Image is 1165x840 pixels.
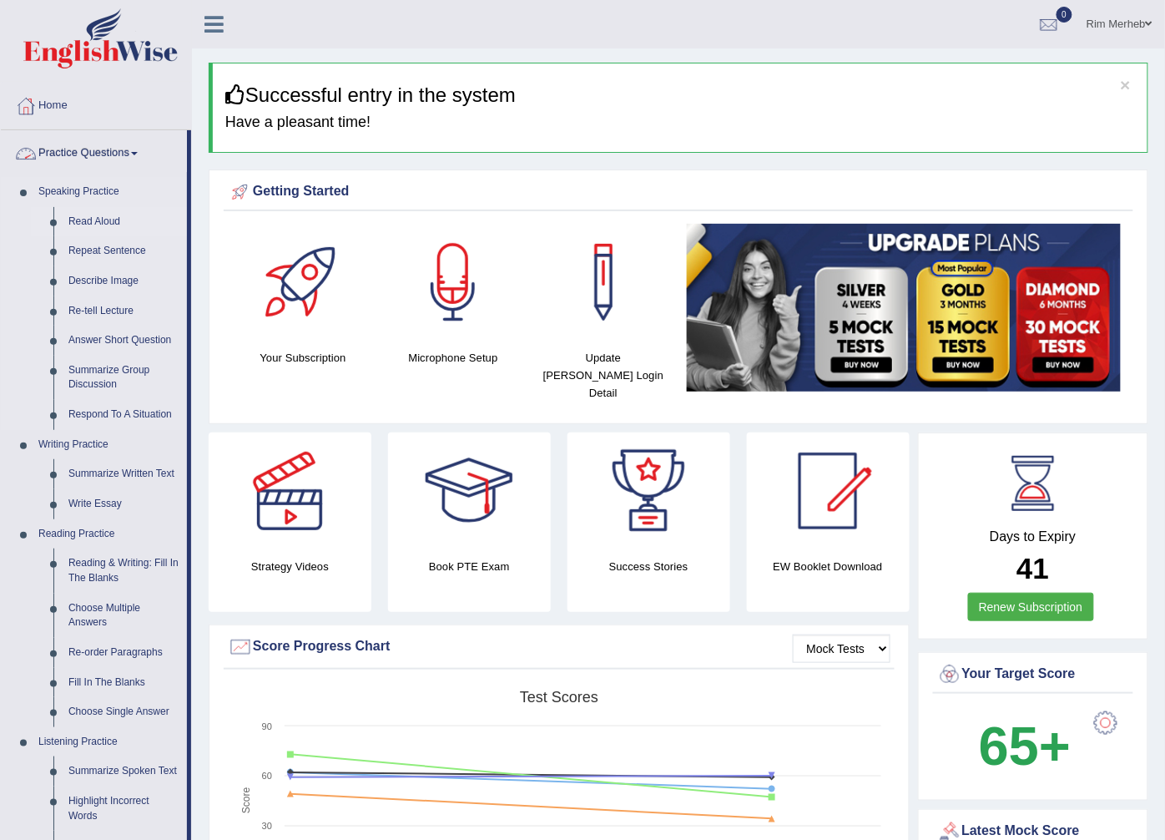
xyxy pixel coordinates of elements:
a: Write Essay [61,489,187,519]
a: Repeat Sentence [61,236,187,266]
h4: EW Booklet Download [747,558,910,575]
img: small5.jpg [687,224,1121,392]
b: 65+ [979,716,1071,777]
a: Choose Multiple Answers [61,594,187,638]
a: Describe Image [61,266,187,296]
h4: Your Subscription [236,349,370,367]
h4: Have a pleasant time! [225,114,1135,131]
h4: Microphone Setup [386,349,520,367]
a: Speaking Practice [31,177,187,207]
a: Reading Practice [31,519,187,549]
a: Summarize Group Discussion [61,356,187,400]
span: 0 [1057,7,1073,23]
a: Respond To A Situation [61,400,187,430]
a: Fill In The Blanks [61,668,187,698]
a: Reading & Writing: Fill In The Blanks [61,549,187,593]
a: Re-order Paragraphs [61,638,187,668]
h3: Successful entry in the system [225,84,1135,106]
text: 60 [262,771,272,781]
h4: Update [PERSON_NAME] Login Detail [537,349,670,402]
h4: Success Stories [567,558,730,575]
a: Practice Questions [1,130,187,172]
a: Choose Single Answer [61,697,187,727]
button: × [1121,76,1131,94]
text: 90 [262,721,272,731]
tspan: Score [240,787,252,814]
a: Summarize Written Text [61,459,187,489]
h4: Strategy Videos [209,558,371,575]
div: Score Progress Chart [228,635,890,660]
a: Read Aloud [61,207,187,237]
a: Summarize Spoken Text [61,757,187,787]
a: Renew Subscription [968,593,1094,621]
tspan: Test scores [520,689,598,706]
text: 30 [262,821,272,831]
h4: Book PTE Exam [388,558,551,575]
h4: Days to Expiry [937,529,1130,544]
b: 41 [1016,552,1049,584]
a: Home [1,83,191,124]
a: Listening Practice [31,727,187,757]
div: Your Target Score [937,662,1130,687]
a: Answer Short Question [61,326,187,356]
div: Getting Started [228,180,1129,205]
a: Re-tell Lecture [61,296,187,326]
a: Highlight Incorrect Words [61,787,187,831]
a: Writing Practice [31,430,187,460]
